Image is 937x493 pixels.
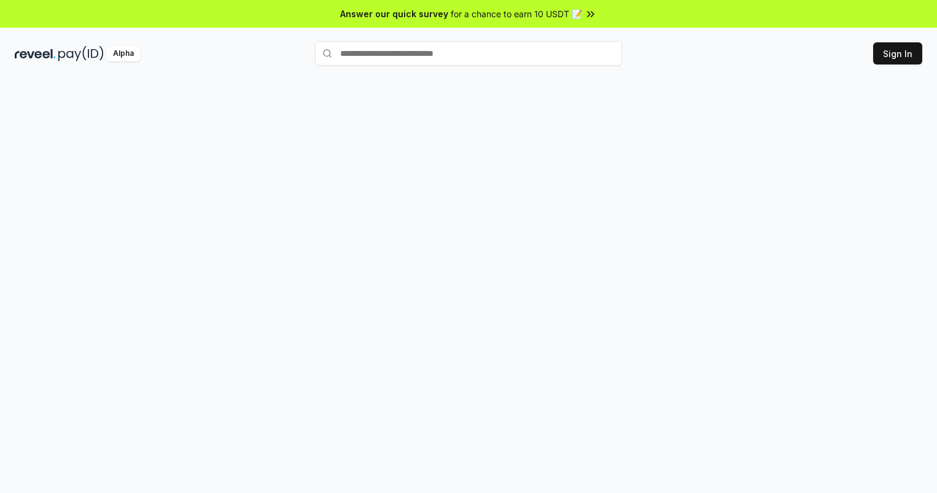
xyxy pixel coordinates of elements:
button: Sign In [873,42,922,64]
img: pay_id [58,46,104,61]
img: reveel_dark [15,46,56,61]
span: for a chance to earn 10 USDT 📝 [451,7,582,20]
span: Answer our quick survey [340,7,448,20]
div: Alpha [106,46,141,61]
